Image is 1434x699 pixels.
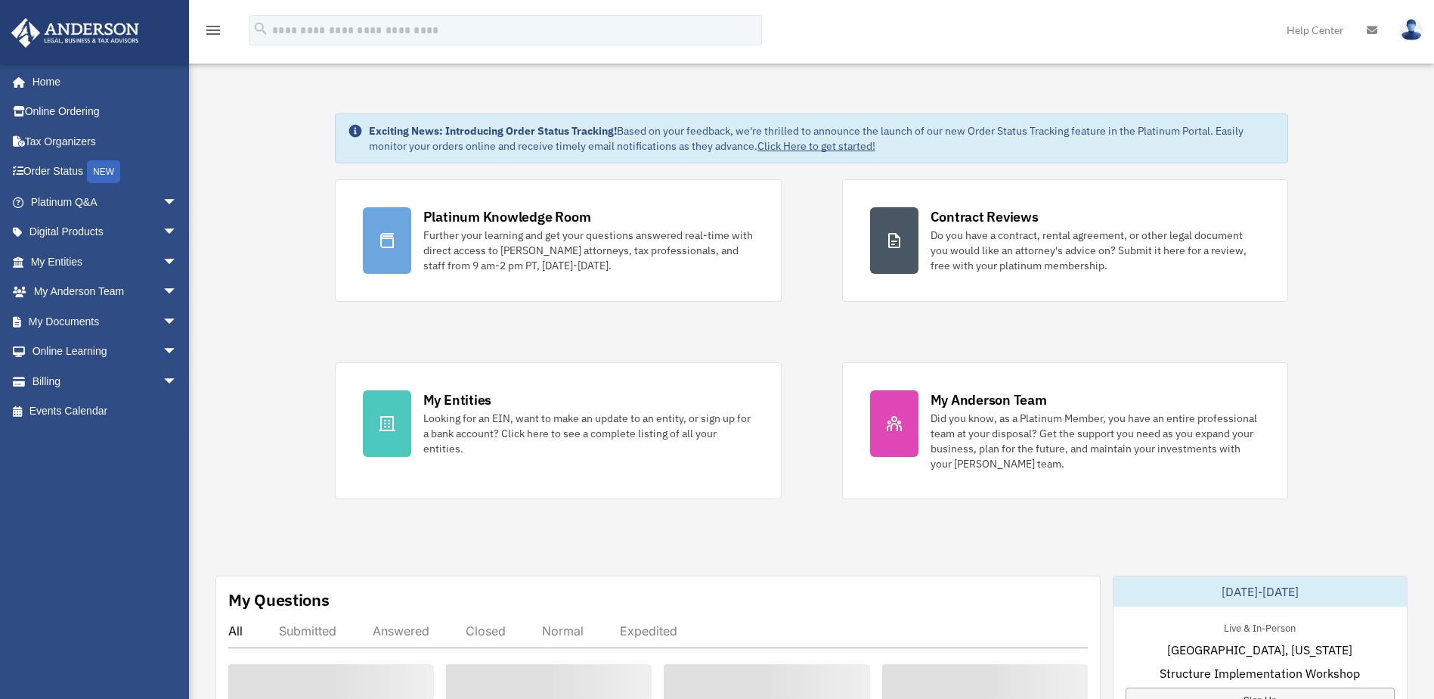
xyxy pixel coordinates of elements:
i: search [252,20,269,37]
div: Normal [542,623,584,638]
span: [GEOGRAPHIC_DATA], [US_STATE] [1167,641,1352,659]
span: arrow_drop_down [163,217,193,248]
div: All [228,623,243,638]
span: Structure Implementation Workshop [1160,664,1360,682]
div: Expedited [620,623,677,638]
a: Platinum Knowledge Room Further your learning and get your questions answered real-time with dire... [335,179,782,302]
a: Digital Productsarrow_drop_down [11,217,200,247]
img: Anderson Advisors Platinum Portal [7,18,144,48]
div: Do you have a contract, rental agreement, or other legal document you would like an attorney's ad... [931,228,1261,273]
div: [DATE]-[DATE] [1113,576,1407,607]
div: Based on your feedback, we're thrilled to announce the launch of our new Order Status Tracking fe... [369,123,1276,154]
a: Events Calendar [11,396,200,427]
a: My Entitiesarrow_drop_down [11,247,200,277]
a: Online Learningarrow_drop_down [11,337,200,367]
div: My Anderson Team [931,390,1047,409]
div: Further your learning and get your questions answered real-time with direct access to [PERSON_NAM... [423,228,754,273]
img: User Pic [1400,19,1423,41]
div: Submitted [279,623,336,638]
a: My Documentsarrow_drop_down [11,306,200,337]
a: My Entities Looking for an EIN, want to make an update to an entity, or sign up for a bank accoun... [335,362,782,499]
a: Click Here to get started! [757,139,875,153]
span: arrow_drop_down [163,187,193,218]
div: Did you know, as a Platinum Member, you have an entire professional team at your disposal? Get th... [931,411,1261,471]
span: arrow_drop_down [163,247,193,278]
span: arrow_drop_down [163,306,193,337]
span: arrow_drop_down [163,366,193,397]
span: arrow_drop_down [163,337,193,368]
a: Platinum Q&Aarrow_drop_down [11,187,200,217]
a: Home [11,67,193,97]
div: Contract Reviews [931,207,1039,226]
div: Looking for an EIN, want to make an update to an entity, or sign up for a bank account? Click her... [423,411,754,456]
div: Platinum Knowledge Room [423,207,591,226]
span: arrow_drop_down [163,277,193,308]
i: menu [204,21,222,39]
a: Online Ordering [11,97,200,127]
a: My Anderson Team Did you know, as a Platinum Member, you have an entire professional team at your... [842,362,1289,499]
div: Live & In-Person [1212,619,1308,635]
a: Contract Reviews Do you have a contract, rental agreement, or other legal document you would like... [842,179,1289,302]
a: My Anderson Teamarrow_drop_down [11,277,200,307]
div: My Entities [423,390,491,409]
strong: Exciting News: Introducing Order Status Tracking! [369,124,617,138]
div: Closed [466,623,506,638]
div: Answered [373,623,429,638]
div: My Questions [228,589,330,611]
a: Tax Organizers [11,126,200,157]
div: NEW [87,160,120,183]
a: Order StatusNEW [11,157,200,188]
a: menu [204,26,222,39]
a: Billingarrow_drop_down [11,366,200,396]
